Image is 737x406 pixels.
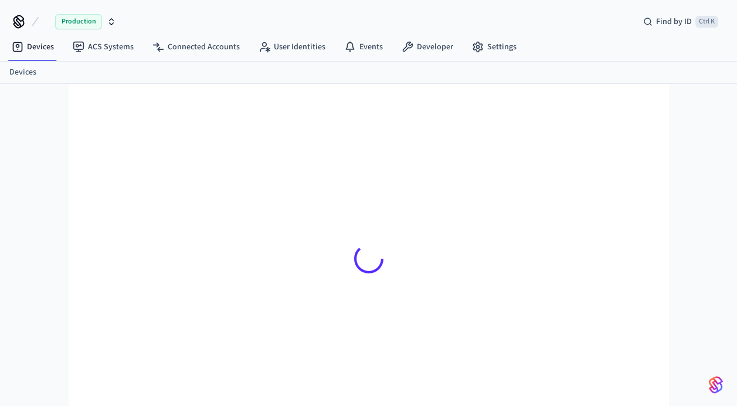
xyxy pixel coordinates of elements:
[9,66,36,79] a: Devices
[143,36,249,57] a: Connected Accounts
[55,14,102,29] span: Production
[335,36,392,57] a: Events
[2,36,63,57] a: Devices
[392,36,463,57] a: Developer
[63,36,143,57] a: ACS Systems
[634,11,728,32] div: Find by IDCtrl K
[463,36,526,57] a: Settings
[249,36,335,57] a: User Identities
[656,16,692,28] span: Find by ID
[709,375,723,394] img: SeamLogoGradient.69752ec5.svg
[695,16,718,28] span: Ctrl K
